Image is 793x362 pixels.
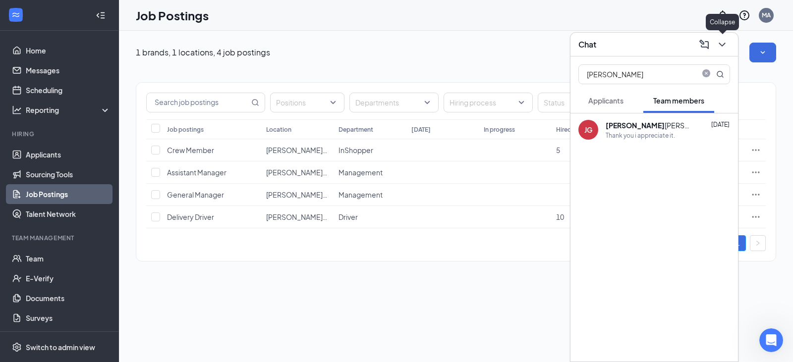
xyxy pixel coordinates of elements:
div: Switch to admin view [26,342,95,352]
a: E-Verify [26,268,111,288]
div: Job postings [167,125,204,134]
span: Crew Member [167,146,214,155]
div: JG [584,125,592,135]
svg: Analysis [12,105,22,115]
span: Management [339,168,383,177]
svg: WorkstreamLogo [11,10,21,20]
button: SmallChevronDown [749,43,776,62]
a: Talent Network [26,204,111,224]
svg: Settings [12,342,22,352]
button: ComposeMessage [696,37,712,52]
td: Management [334,161,406,184]
span: Driver [339,212,358,221]
td: Eastman Road [261,206,334,228]
span: Delivery Driver [167,212,214,221]
span: close-circle [700,69,712,79]
a: Documents [26,288,111,308]
span: [PERSON_NAME][GEOGRAPHIC_DATA] [266,146,395,155]
span: Assistant Manager [167,168,227,177]
svg: Collapse [96,10,106,20]
h3: Chat [578,39,596,50]
svg: Ellipses [751,167,761,177]
div: Thank you i appreciate it. [606,131,675,140]
div: Reporting [26,105,111,115]
iframe: Intercom live chat [759,328,783,352]
td: Driver [334,206,406,228]
svg: MagnifyingGlass [251,99,259,106]
span: Management [339,190,383,199]
div: [PERSON_NAME] [606,120,695,130]
th: [DATE] [406,119,479,139]
button: right [750,235,766,251]
svg: QuestionInfo [738,9,750,21]
div: Department [339,125,373,134]
div: Collapse [706,14,739,30]
td: InShopper [334,139,406,161]
span: [PERSON_NAME][GEOGRAPHIC_DATA] [266,190,395,199]
span: InShopper [339,146,373,155]
a: Applicants [26,145,111,164]
a: Messages [26,60,111,80]
svg: MagnifyingGlass [716,70,724,78]
span: [DATE] [711,121,730,128]
div: MA [762,11,771,19]
svg: ChevronDown [716,39,728,51]
h1: Job Postings [136,7,209,24]
span: [PERSON_NAME][GEOGRAPHIC_DATA] [266,212,395,221]
input: Search job postings [147,93,249,112]
a: Job Postings [26,184,111,204]
span: Applicants [588,96,623,105]
a: Home [26,41,111,60]
th: In progress [479,119,551,139]
td: Eastman Road [261,184,334,206]
button: ChevronDown [714,37,730,52]
b: [PERSON_NAME] [606,121,665,130]
svg: ComposeMessage [698,39,710,51]
li: Next Page [750,235,766,251]
a: Sourcing Tools [26,164,111,184]
a: Scheduling [26,80,111,100]
span: right [755,240,761,246]
span: 5 [556,146,560,155]
div: Team Management [12,234,109,242]
svg: Ellipses [751,190,761,200]
svg: SmallChevronDown [758,48,768,57]
span: General Manager [167,190,224,199]
span: Team members [653,96,704,105]
a: Surveys [26,308,111,328]
svg: Notifications [717,9,729,21]
span: close-circle [700,69,712,77]
span: [PERSON_NAME][GEOGRAPHIC_DATA] [266,168,395,177]
td: Eastman Road [261,161,334,184]
svg: Ellipses [751,212,761,222]
span: 10 [556,212,564,221]
div: Hiring [12,130,109,138]
svg: Ellipses [751,145,761,155]
td: Eastman Road [261,139,334,161]
p: 1 brands, 1 locations, 4 job postings [136,47,270,58]
a: Team [26,249,111,268]
input: Search team member [579,65,696,84]
td: Management [334,184,406,206]
th: Hired [551,119,623,139]
div: Location [266,125,291,134]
